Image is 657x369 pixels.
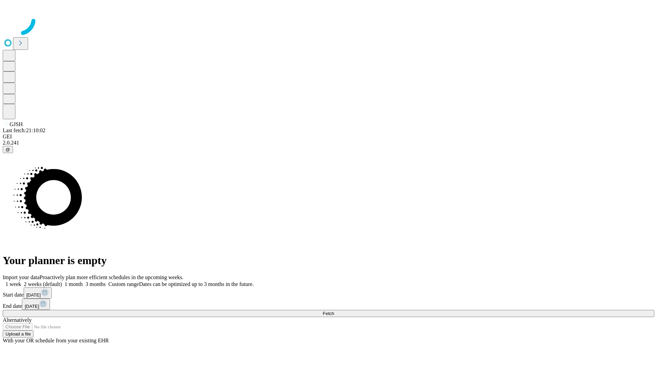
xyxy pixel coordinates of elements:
[25,304,39,309] span: [DATE]
[3,274,40,280] span: Import your data
[5,147,10,152] span: @
[3,254,654,267] h1: Your planner is empty
[10,121,23,127] span: GJSH
[139,281,254,287] span: Dates can be optimized up to 3 months in the future.
[3,146,13,153] button: @
[3,287,654,299] div: Start date
[3,299,654,310] div: End date
[86,281,106,287] span: 3 months
[3,317,31,323] span: Alternatively
[26,292,41,298] span: [DATE]
[40,274,183,280] span: Proactively plan more efficient schedules in the upcoming weeks.
[3,134,654,140] div: GEI
[108,281,139,287] span: Custom range
[323,311,334,316] span: Fetch
[3,140,654,146] div: 2.0.241
[3,338,109,343] span: With your OR schedule from your existing EHR
[3,310,654,317] button: Fetch
[22,299,50,310] button: [DATE]
[3,127,46,133] span: Last fetch: 21:10:02
[3,330,34,338] button: Upload a file
[24,281,62,287] span: 2 weeks (default)
[65,281,83,287] span: 1 month
[24,287,52,299] button: [DATE]
[5,281,21,287] span: 1 week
